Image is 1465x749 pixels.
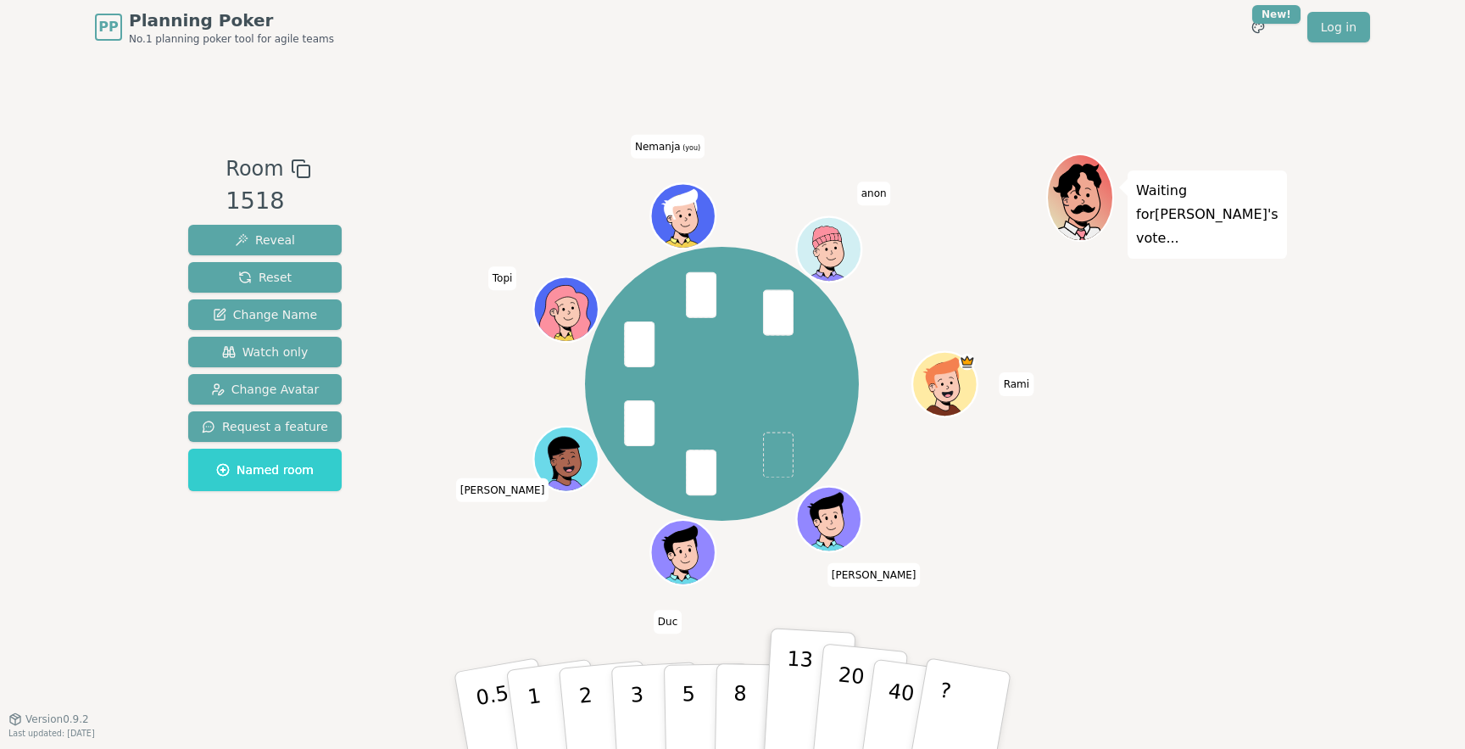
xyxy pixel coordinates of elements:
a: Log in [1307,12,1370,42]
button: Version0.9.2 [8,713,89,726]
button: Reveal [188,225,342,255]
span: No.1 planning poker tool for agile teams [129,32,334,46]
span: PP [98,17,118,37]
span: Reveal [235,232,295,249]
a: PPPlanning PokerNo.1 planning poker tool for agile teams [95,8,334,46]
button: Watch only [188,337,342,367]
span: Click to change your name [1000,372,1033,396]
span: (you) [681,144,701,152]
span: Named room [216,461,314,478]
span: Version 0.9.2 [25,713,89,726]
span: Change Name [213,306,317,323]
button: Reset [188,262,342,293]
span: Click to change your name [654,610,682,634]
span: Click to change your name [631,135,705,159]
span: Watch only [222,344,309,361]
div: New! [1252,5,1301,24]
span: Room [226,154,283,184]
button: Request a feature [188,411,342,442]
span: Click to change your name [488,266,517,290]
span: Change Avatar [211,381,320,398]
span: Reset [238,269,292,286]
p: 13 [783,646,814,740]
button: Change Name [188,299,342,330]
p: Waiting for [PERSON_NAME] 's vote... [1136,179,1278,250]
button: New! [1243,12,1273,42]
div: 1518 [226,184,310,219]
span: Click to change your name [827,563,921,587]
button: Named room [188,449,342,491]
span: Last updated: [DATE] [8,729,95,738]
span: Click to change your name [456,478,549,502]
span: Click to change your name [857,182,891,205]
button: Change Avatar [188,374,342,405]
span: Request a feature [202,418,328,435]
button: Click to change your avatar [653,186,714,247]
span: Planning Poker [129,8,334,32]
span: Rami is the host [960,354,976,370]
